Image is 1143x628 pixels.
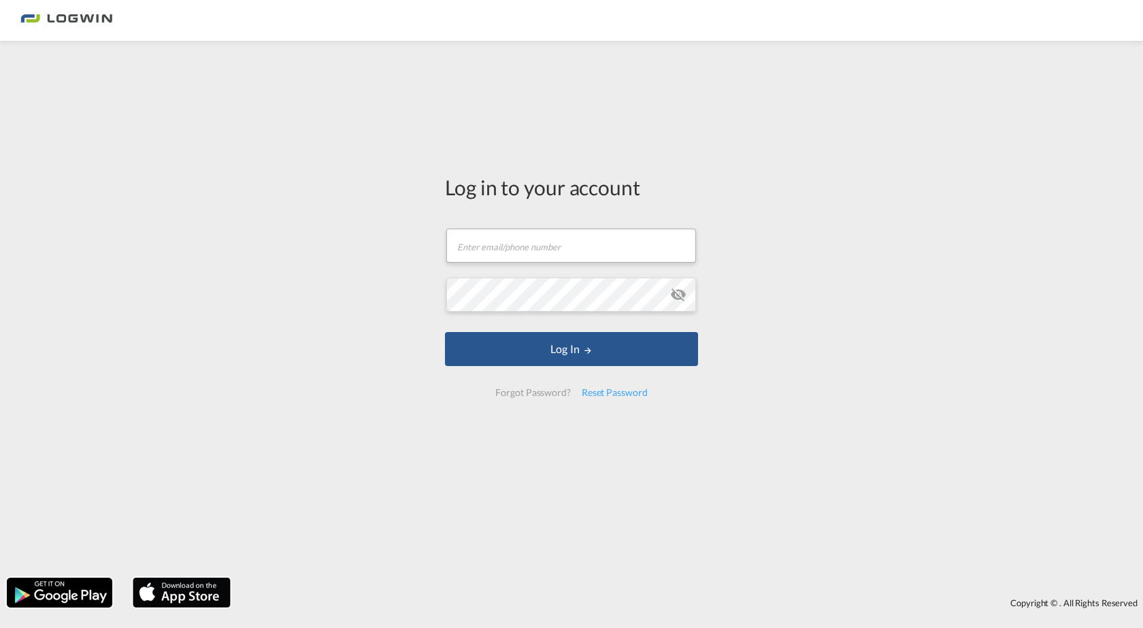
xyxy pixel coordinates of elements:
[446,229,696,263] input: Enter email/phone number
[445,173,698,201] div: Log in to your account
[490,380,576,405] div: Forgot Password?
[670,286,686,303] md-icon: icon-eye-off
[131,576,232,609] img: apple.png
[5,576,114,609] img: google.png
[237,591,1143,614] div: Copyright © . All Rights Reserved
[576,380,653,405] div: Reset Password
[20,5,112,36] img: 2761ae10d95411efa20a1f5e0282d2d7.png
[445,332,698,366] button: LOGIN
